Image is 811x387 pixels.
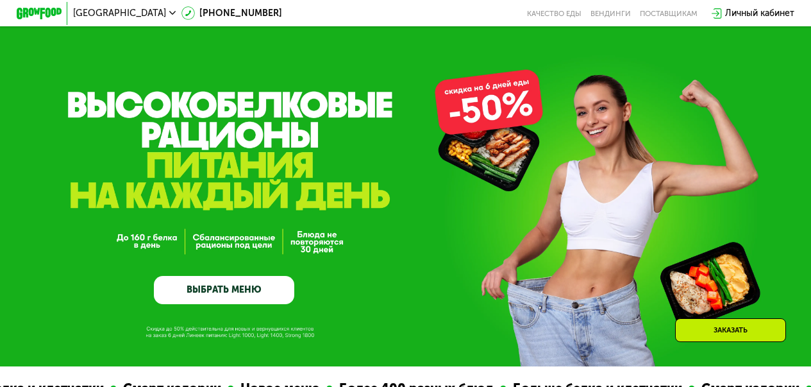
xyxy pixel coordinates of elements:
[181,6,282,20] a: [PHONE_NUMBER]
[675,318,786,342] div: Заказать
[590,9,631,18] a: Вендинги
[640,9,698,18] div: поставщикам
[154,276,294,304] a: ВЫБРАТЬ МЕНЮ
[725,6,794,20] div: Личный кабинет
[73,9,166,18] span: [GEOGRAPHIC_DATA]
[527,9,581,18] a: Качество еды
